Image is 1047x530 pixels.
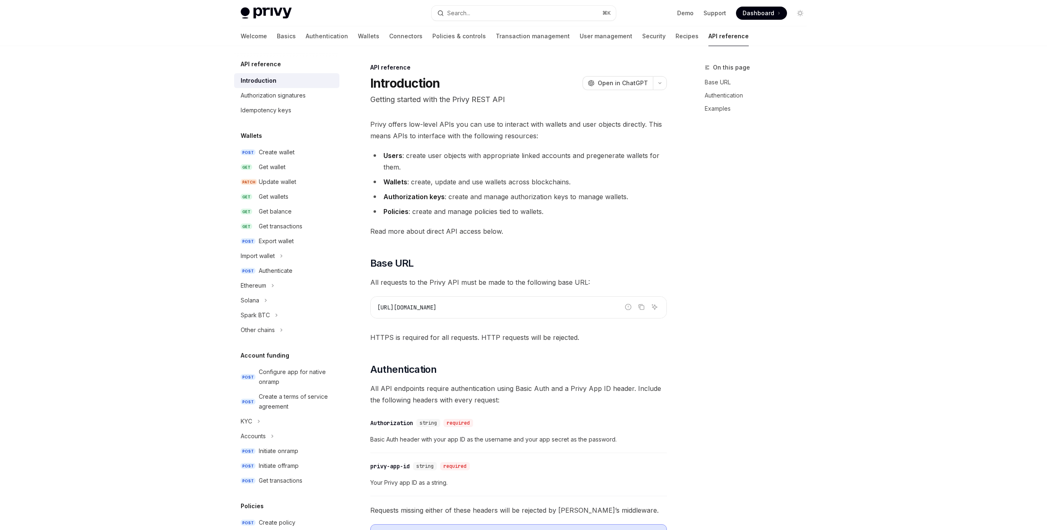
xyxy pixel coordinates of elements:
[370,332,667,343] span: HTTPS is required for all requests. HTTP requests will be rejected.
[598,79,648,87] span: Open in ChatGPT
[370,478,667,488] span: Your Privy app ID as a string.
[234,145,339,160] a: POSTCreate wallet
[234,365,339,389] a: POSTConfigure app for native onramp
[642,26,666,46] a: Security
[241,374,255,380] span: POST
[241,325,275,335] div: Other chains
[259,476,302,486] div: Get transactions
[370,150,667,173] li: : create user objects with appropriate linked accounts and pregenerate wallets for them.
[234,189,339,204] a: GETGet wallets
[241,209,252,215] span: GET
[259,207,292,216] div: Get balance
[234,458,339,473] a: POSTInitiate offramp
[370,76,440,91] h1: Introduction
[241,399,255,405] span: POST
[383,151,402,160] strong: Users
[443,419,473,427] div: required
[259,266,293,276] div: Authenticate
[234,160,339,174] a: GETGet wallet
[241,463,255,469] span: POST
[440,462,470,470] div: required
[241,281,266,291] div: Ethereum
[383,178,407,186] strong: Wallets
[259,221,302,231] div: Get transactions
[705,102,813,115] a: Examples
[259,192,288,202] div: Get wallets
[602,10,611,16] span: ⌘ K
[241,520,255,526] span: POST
[708,26,749,46] a: API reference
[241,194,252,200] span: GET
[234,473,339,488] a: POSTGet transactions
[677,9,694,17] a: Demo
[234,308,339,323] button: Toggle Spark BTC section
[241,105,291,115] div: Idempotency keys
[241,351,289,360] h5: Account funding
[496,26,570,46] a: Transaction management
[241,448,255,454] span: POST
[736,7,787,20] a: Dashboard
[623,302,634,312] button: Report incorrect code
[234,293,339,308] button: Toggle Solana section
[241,131,262,141] h5: Wallets
[370,363,437,376] span: Authentication
[241,431,266,441] div: Accounts
[241,501,264,511] h5: Policies
[241,7,292,19] img: light logo
[241,238,255,244] span: POST
[676,26,699,46] a: Recipes
[241,91,306,100] div: Authorization signatures
[241,76,276,86] div: Introduction
[234,278,339,293] button: Toggle Ethereum section
[234,444,339,458] a: POSTInitiate onramp
[370,176,667,188] li: : create, update and use wallets across blockchains.
[259,162,286,172] div: Get wallet
[241,416,252,426] div: KYC
[234,174,339,189] a: PATCHUpdate wallet
[583,76,653,90] button: Open in ChatGPT
[713,63,750,72] span: On this page
[259,367,334,387] div: Configure app for native onramp
[416,463,434,470] span: string
[234,515,339,530] a: POSTCreate policy
[580,26,632,46] a: User management
[703,9,726,17] a: Support
[259,147,295,157] div: Create wallet
[370,257,414,270] span: Base URL
[259,461,299,471] div: Initiate offramp
[370,383,667,406] span: All API endpoints require authentication using Basic Auth and a Privy App ID header. Include the ...
[649,302,660,312] button: Ask AI
[370,435,667,444] span: Basic Auth header with your app ID as the username and your app secret as the password.
[370,462,410,470] div: privy-app-id
[234,204,339,219] a: GETGet balance
[241,223,252,230] span: GET
[370,191,667,202] li: : create and manage authorization keys to manage wallets.
[259,236,294,246] div: Export wallet
[241,310,270,320] div: Spark BTC
[370,119,667,142] span: Privy offers low-level APIs you can use to interact with wallets and user objects directly. This ...
[234,323,339,337] button: Toggle Other chains section
[241,149,255,156] span: POST
[432,6,616,21] button: Open search
[241,251,275,261] div: Import wallet
[370,63,667,72] div: API reference
[794,7,807,20] button: Toggle dark mode
[370,277,667,288] span: All requests to the Privy API must be made to the following base URL:
[705,89,813,102] a: Authentication
[241,59,281,69] h5: API reference
[259,177,296,187] div: Update wallet
[234,73,339,88] a: Introduction
[743,9,774,17] span: Dashboard
[241,164,252,170] span: GET
[259,446,298,456] div: Initiate onramp
[383,193,445,201] strong: Authorization keys
[234,414,339,429] button: Toggle KYC section
[705,76,813,89] a: Base URL
[234,389,339,414] a: POSTCreate a terms of service agreement
[306,26,348,46] a: Authentication
[420,420,437,426] span: string
[234,103,339,118] a: Idempotency keys
[241,26,267,46] a: Welcome
[370,225,667,237] span: Read more about direct API access below.
[383,207,409,216] strong: Policies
